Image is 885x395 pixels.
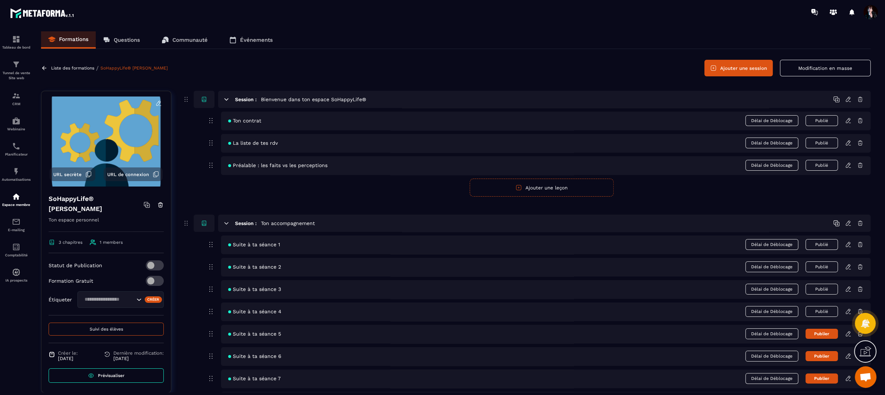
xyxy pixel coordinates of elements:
[47,96,166,187] img: background
[59,36,89,42] p: Formations
[107,172,149,177] span: URL de connexion
[12,35,21,44] img: formation
[2,228,31,232] p: E-mailing
[240,37,273,43] p: Événements
[10,6,75,19] img: logo
[104,167,163,181] button: URL de connexion
[100,66,168,71] a: SoHappyLife® [PERSON_NAME]
[745,138,798,148] span: Délai de Déblocage
[2,187,31,212] a: automationsautomationsEspace membre
[228,331,281,337] span: Suite à ta séance 5
[49,216,164,232] p: Ton espace personnel
[12,243,21,251] img: accountant
[2,71,31,81] p: Tunnel de vente Site web
[113,356,164,361] p: [DATE]
[49,278,93,284] p: Formation Gratuit
[2,237,31,262] a: accountantaccountantComptabilité
[261,96,366,103] h5: Bienvenue dans ton espace SoHappyLife®
[235,220,257,226] h6: Session :
[228,376,281,381] span: Suite à ta séance 7
[745,328,798,339] span: Délai de Déblocage
[96,31,147,49] a: Questions
[805,351,838,361] button: Publier
[12,117,21,125] img: automations
[12,268,21,277] img: automations
[805,284,838,295] button: Publié
[77,291,164,308] div: Search for option
[228,242,280,247] span: Suite à ta séance 1
[228,162,328,168] span: Préalable : les faits vs les perceptions
[49,297,72,302] p: Étiqueter
[2,212,31,237] a: emailemailE-mailing
[780,60,871,76] button: Modification en masse
[2,111,31,136] a: automationsautomationsWebinaire
[58,356,78,361] p: [DATE]
[2,253,31,257] p: Comptabilité
[49,194,144,214] h4: SoHappyLife® [PERSON_NAME]
[49,323,164,336] button: Suivi des élèves
[222,31,280,49] a: Événements
[2,127,31,131] p: Webinaire
[805,115,838,126] button: Publié
[470,179,614,197] button: Ajouter une leçon
[50,167,95,181] button: URL secrète
[704,60,773,76] button: Ajouter une session
[2,86,31,111] a: formationformationCRM
[12,142,21,151] img: scheduler
[113,350,164,356] span: Dernière modification:
[59,240,82,245] span: 3 chapitres
[745,239,798,250] span: Délai de Déblocage
[805,261,838,272] button: Publié
[228,264,281,270] span: Suite à ta séance 2
[228,286,281,292] span: Suite à ta séance 3
[114,37,140,43] p: Questions
[235,96,257,102] h6: Session :
[98,373,125,378] span: Prévisualiser
[12,91,21,100] img: formation
[228,140,278,146] span: La liste de tes rdv
[805,239,838,250] button: Publié
[2,45,31,49] p: Tableau de bord
[745,373,798,384] span: Délai de Déblocage
[228,353,281,359] span: Suite à ta séance 6
[2,152,31,156] p: Planificateur
[51,66,94,71] a: Liste des formations
[745,306,798,317] span: Délai de Déblocage
[12,167,21,176] img: automations
[96,65,99,72] span: /
[805,138,838,148] button: Publié
[12,217,21,226] img: email
[805,329,838,339] button: Publier
[745,284,798,295] span: Délai de Déblocage
[2,162,31,187] a: automationsautomationsAutomatisations
[49,368,164,383] a: Prévisualiser
[745,160,798,171] span: Délai de Déblocage
[228,309,281,314] span: Suite à ta séance 4
[12,192,21,201] img: automations
[745,261,798,272] span: Délai de Déblocage
[2,136,31,162] a: schedulerschedulerPlanificateur
[805,160,838,171] button: Publié
[90,327,123,332] span: Suivi des élèves
[145,296,162,303] div: Créer
[261,220,315,227] h5: Ton accompagnement
[745,115,798,126] span: Délai de Déblocage
[2,55,31,86] a: formationformationTunnel de vente Site web
[12,60,21,69] img: formation
[2,278,31,282] p: IA prospects
[154,31,215,49] a: Communauté
[805,373,838,383] button: Publier
[228,118,261,124] span: Ton contrat
[2,203,31,207] p: Espace membre
[53,172,82,177] span: URL secrète
[2,30,31,55] a: formationformationTableau de bord
[855,366,876,388] div: Ouvrir le chat
[82,296,135,304] input: Search for option
[2,178,31,181] p: Automatisations
[58,350,78,356] span: Créer le:
[745,351,798,362] span: Délai de Déblocage
[805,306,838,317] button: Publié
[49,262,102,268] p: Statut de Publication
[100,240,123,245] span: 1 members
